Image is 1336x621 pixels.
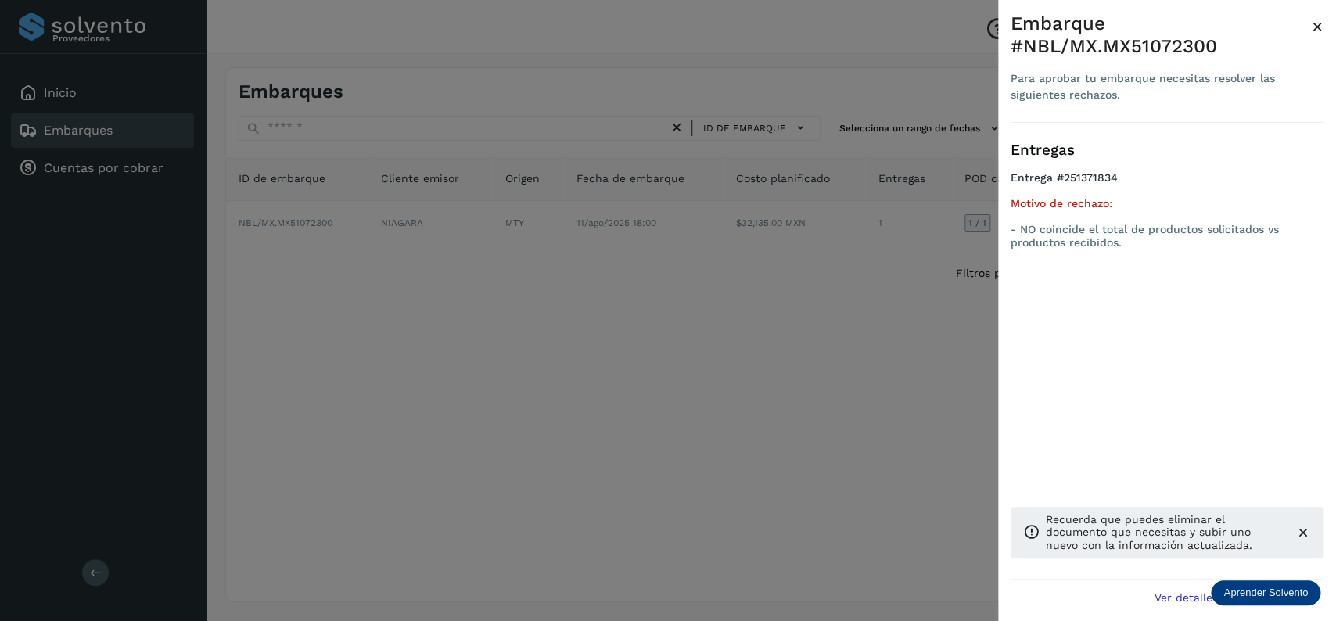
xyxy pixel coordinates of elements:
span: × [1312,16,1323,38]
h4: Entrega #251371834 [1011,171,1323,197]
h5: Motivo de rechazo: [1011,197,1323,210]
div: Para aprobar tu embarque necesitas resolver las siguientes rechazos. [1011,70,1312,103]
p: Aprender Solvento [1223,587,1308,599]
button: Close [1312,13,1323,41]
h3: Entregas [1011,142,1323,160]
p: - NO coincide el total de productos solicitados vs productos recibidos. [1011,223,1323,249]
div: Aprender Solvento [1211,580,1320,605]
div: Embarque #NBL/MX.MX51072300 [1011,13,1312,58]
p: Recuerda que puedes eliminar el documento que necesitas y subir uno nuevo con la información actu... [1046,513,1283,552]
span: Ver detalle de embarque [1155,592,1288,603]
button: Ver detalle de embarque [1145,580,1323,615]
